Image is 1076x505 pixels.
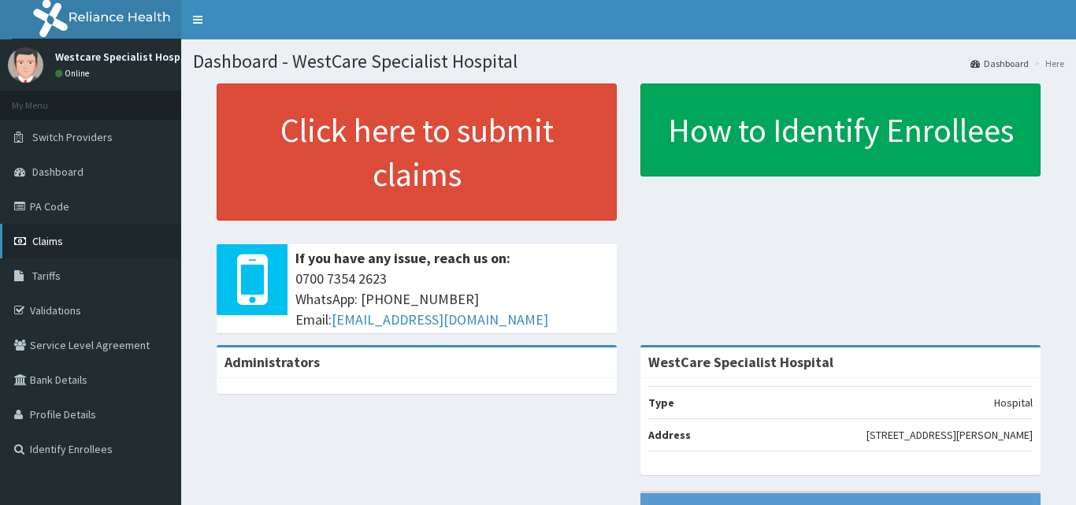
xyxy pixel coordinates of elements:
[648,395,674,410] b: Type
[866,427,1033,443] p: [STREET_ADDRESS][PERSON_NAME]
[648,428,691,442] b: Address
[55,51,198,62] p: Westcare Specialist Hospital
[193,51,1064,72] h1: Dashboard - WestCare Specialist Hospital
[32,269,61,283] span: Tariffs
[32,165,83,179] span: Dashboard
[217,84,617,221] a: Click here to submit claims
[32,130,113,144] span: Switch Providers
[224,353,320,371] b: Administrators
[32,234,63,248] span: Claims
[55,68,93,79] a: Online
[332,310,548,329] a: [EMAIL_ADDRESS][DOMAIN_NAME]
[970,57,1029,70] a: Dashboard
[640,84,1041,176] a: How to Identify Enrollees
[1030,57,1064,70] li: Here
[295,269,609,329] span: 0700 7354 2623 WhatsApp: [PHONE_NUMBER] Email:
[994,395,1033,410] p: Hospital
[648,353,833,371] strong: WestCare Specialist Hospital
[8,47,43,83] img: User Image
[295,249,510,267] b: If you have any issue, reach us on:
